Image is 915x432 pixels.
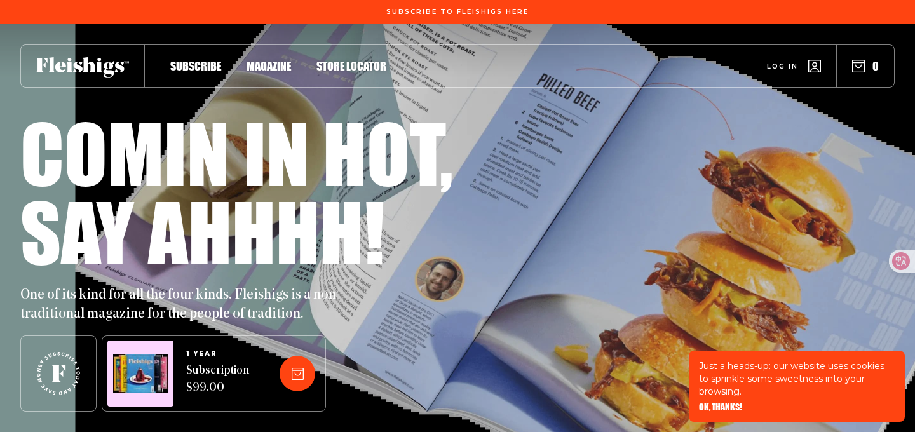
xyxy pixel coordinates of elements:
a: Subscribe [170,57,221,74]
a: Subscribe To Fleishigs Here [384,8,531,15]
a: Log in [767,60,821,72]
span: Subscribe To Fleishigs Here [386,8,529,16]
span: Magazine [247,59,291,73]
button: 0 [852,59,879,73]
a: 1 YEARSubscription $99.00 [186,350,249,397]
span: Subscription $99.00 [186,363,249,397]
span: Store locator [316,59,386,73]
span: Subscribe [170,59,221,73]
h1: Comin in hot, [20,113,453,192]
p: Just a heads-up: our website uses cookies to sprinkle some sweetness into your browsing. [699,360,895,398]
span: 1 YEAR [186,350,249,358]
h1: Say ahhhh! [20,192,384,271]
span: Log in [767,62,798,71]
a: Magazine [247,57,291,74]
img: Magazines image [113,354,168,393]
a: Store locator [316,57,386,74]
p: One of its kind for all the four kinds. Fleishigs is a non-traditional magazine for the people of... [20,286,351,324]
